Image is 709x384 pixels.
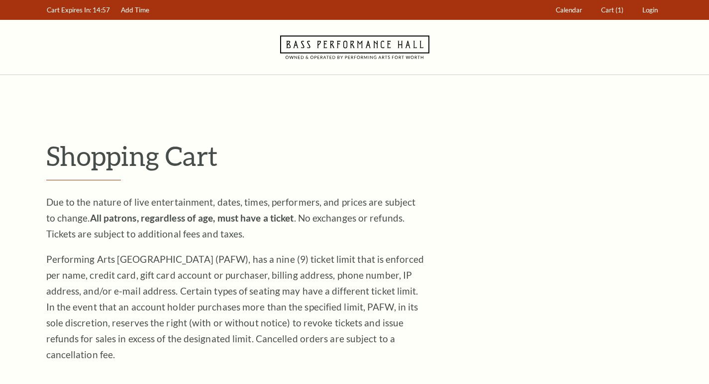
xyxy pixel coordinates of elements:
p: Performing Arts [GEOGRAPHIC_DATA] (PAFW), has a nine (9) ticket limit that is enforced per name, ... [46,251,424,363]
span: 14:57 [93,6,110,14]
span: Cart [601,6,614,14]
strong: All patrons, regardless of age, must have a ticket [90,212,294,224]
span: Cart Expires In: [47,6,91,14]
a: Add Time [116,0,154,20]
span: Calendar [556,6,582,14]
span: Login [642,6,658,14]
span: (1) [615,6,623,14]
p: Shopping Cart [46,140,663,172]
a: Calendar [551,0,587,20]
a: Cart (1) [596,0,628,20]
a: Login [637,0,662,20]
span: Due to the nature of live entertainment, dates, times, performers, and prices are subject to chan... [46,196,416,239]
